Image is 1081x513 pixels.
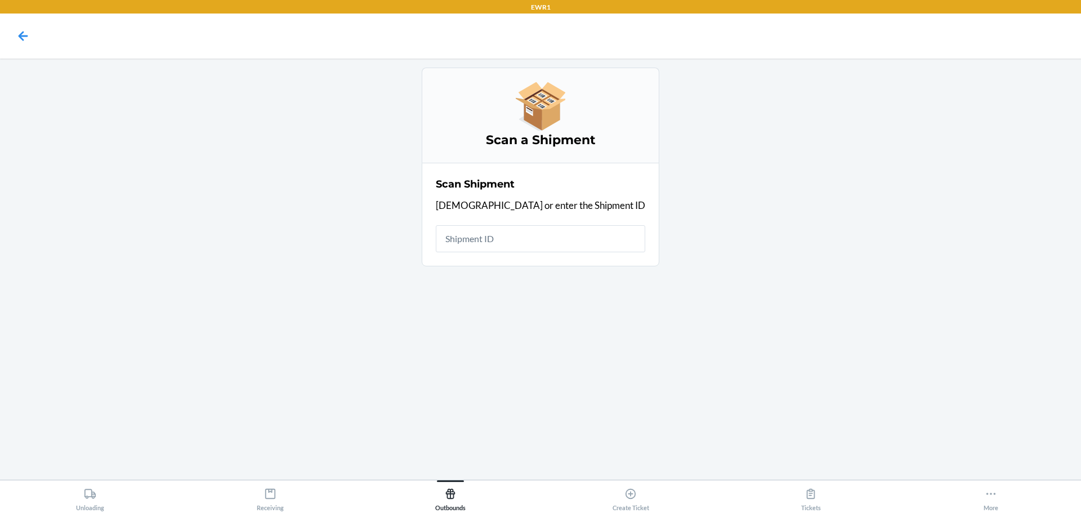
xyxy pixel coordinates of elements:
[436,177,515,191] h2: Scan Shipment
[257,483,284,511] div: Receiving
[531,2,551,12] p: EWR1
[436,131,645,149] h3: Scan a Shipment
[540,480,721,511] button: Create Ticket
[984,483,998,511] div: More
[76,483,104,511] div: Unloading
[436,198,645,213] p: [DEMOGRAPHIC_DATA] or enter the Shipment ID
[436,225,645,252] input: Shipment ID
[360,480,540,511] button: Outbounds
[613,483,649,511] div: Create Ticket
[801,483,821,511] div: Tickets
[901,480,1081,511] button: More
[435,483,466,511] div: Outbounds
[180,480,360,511] button: Receiving
[721,480,901,511] button: Tickets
